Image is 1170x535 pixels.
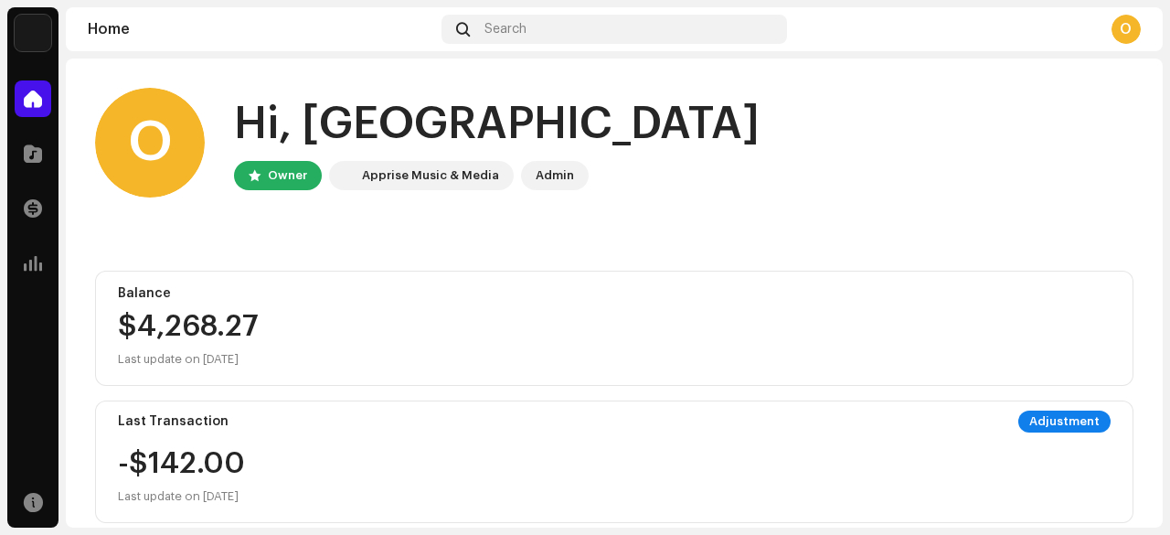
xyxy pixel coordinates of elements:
[95,271,1133,386] re-o-card-value: Balance
[118,486,245,508] div: Last update on [DATE]
[118,286,1111,301] div: Balance
[15,15,51,51] img: 1c16f3de-5afb-4452-805d-3f3454e20b1b
[268,165,307,187] div: Owner
[333,165,355,187] img: 1c16f3de-5afb-4452-805d-3f3454e20b1b
[95,88,205,198] div: O
[362,165,499,187] div: Apprise Music & Media
[88,22,434,37] div: Home
[118,414,229,429] div: Last Transaction
[1018,411,1111,433] div: Adjustment
[118,348,1111,370] div: Last update on [DATE]
[484,22,526,37] span: Search
[536,165,574,187] div: Admin
[1111,15,1141,44] div: O
[234,95,760,154] div: Hi, [GEOGRAPHIC_DATA]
